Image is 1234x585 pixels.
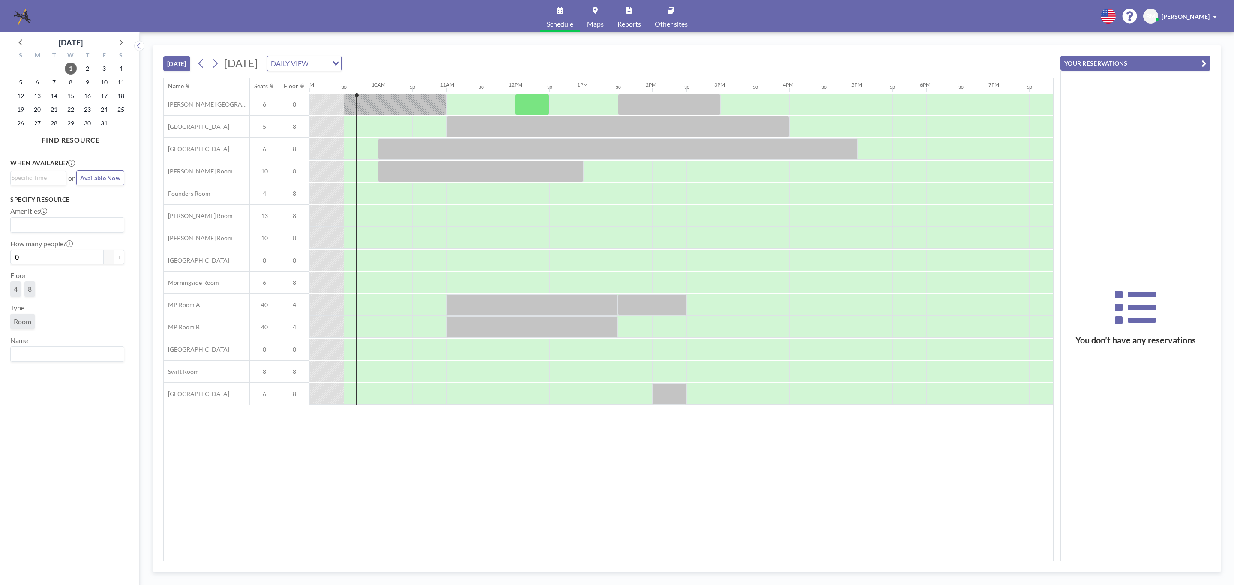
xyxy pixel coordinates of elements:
span: 8 [279,101,309,108]
div: Seats [254,82,268,90]
span: 8 [279,257,309,264]
div: 1PM [577,81,588,88]
span: [PERSON_NAME] [1162,13,1210,20]
div: 3PM [714,81,725,88]
span: Thursday, October 9, 2025 [81,76,93,88]
span: MP Room B [164,323,200,331]
span: 8 [279,346,309,353]
button: + [114,250,124,264]
input: Search for option [12,173,61,182]
h4: FIND RESOURCE [10,132,131,144]
div: 30 [479,84,484,90]
span: 8 [250,257,279,264]
label: Name [10,336,28,345]
span: Monday, October 20, 2025 [31,104,43,116]
span: 8 [250,368,279,376]
div: F [96,51,112,62]
span: 8 [279,167,309,175]
input: Search for option [12,349,119,360]
span: Schedule [547,21,573,27]
span: 40 [250,323,279,331]
div: Search for option [11,347,124,361]
div: 30 [410,84,415,90]
div: 30 [890,84,895,90]
div: S [12,51,29,62]
span: Sunday, October 19, 2025 [15,104,27,116]
span: [PERSON_NAME] Room [164,167,233,175]
span: 13 [250,212,279,220]
span: [GEOGRAPHIC_DATA] [164,257,229,264]
span: Tuesday, October 28, 2025 [48,117,60,129]
span: [PERSON_NAME][GEOGRAPHIC_DATA] [164,101,249,108]
input: Search for option [12,219,119,230]
span: 4 [250,190,279,197]
h3: You don’t have any reservations [1061,335,1210,346]
input: Search for option [311,58,327,69]
div: W [63,51,79,62]
span: 6 [250,279,279,287]
img: organization-logo [14,8,31,25]
span: BM [1146,12,1156,20]
span: Wednesday, October 15, 2025 [65,90,77,102]
div: 5PM [851,81,862,88]
label: How many people? [10,239,73,248]
span: 6 [250,101,279,108]
span: Friday, October 3, 2025 [98,63,110,75]
div: 30 [1027,84,1032,90]
div: S [112,51,129,62]
h3: Specify resource [10,196,124,203]
span: Thursday, October 23, 2025 [81,104,93,116]
span: Friday, October 10, 2025 [98,76,110,88]
span: Swift Room [164,368,199,376]
span: 8 [279,212,309,220]
span: Wednesday, October 29, 2025 [65,117,77,129]
span: Saturday, October 18, 2025 [115,90,127,102]
span: Monday, October 13, 2025 [31,90,43,102]
div: Search for option [267,56,341,71]
span: [GEOGRAPHIC_DATA] [164,145,229,153]
button: - [104,250,114,264]
span: Founders Room [164,190,210,197]
span: Sunday, October 5, 2025 [15,76,27,88]
div: 11AM [440,81,454,88]
span: 10 [250,234,279,242]
span: or [68,174,75,182]
span: [GEOGRAPHIC_DATA] [164,390,229,398]
label: Type [10,304,24,312]
div: T [46,51,63,62]
span: Other sites [655,21,688,27]
div: Search for option [11,171,66,184]
span: Wednesday, October 22, 2025 [65,104,77,116]
div: 30 [958,84,964,90]
span: [PERSON_NAME] Room [164,212,233,220]
span: Available Now [80,174,120,182]
span: 8 [279,190,309,197]
span: 6 [250,145,279,153]
span: [PERSON_NAME] Room [164,234,233,242]
button: Available Now [76,170,124,185]
span: 6 [250,390,279,398]
span: Tuesday, October 7, 2025 [48,76,60,88]
span: Saturday, October 25, 2025 [115,104,127,116]
div: 12PM [509,81,522,88]
span: DAILY VIEW [269,58,310,69]
span: Room [14,317,31,325]
span: Thursday, October 16, 2025 [81,90,93,102]
span: Sunday, October 26, 2025 [15,117,27,129]
span: Thursday, October 2, 2025 [81,63,93,75]
div: Floor [284,82,298,90]
span: 40 [250,301,279,309]
span: Reports [617,21,641,27]
span: Saturday, October 11, 2025 [115,76,127,88]
span: 8 [250,346,279,353]
span: Morningside Room [164,279,219,287]
span: MP Room A [164,301,200,309]
div: T [79,51,96,62]
span: 8 [279,368,309,376]
span: 5 [250,123,279,131]
span: Sunday, October 12, 2025 [15,90,27,102]
span: 4 [279,301,309,309]
span: [GEOGRAPHIC_DATA] [164,346,229,353]
span: Monday, October 27, 2025 [31,117,43,129]
label: Amenities [10,207,47,215]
